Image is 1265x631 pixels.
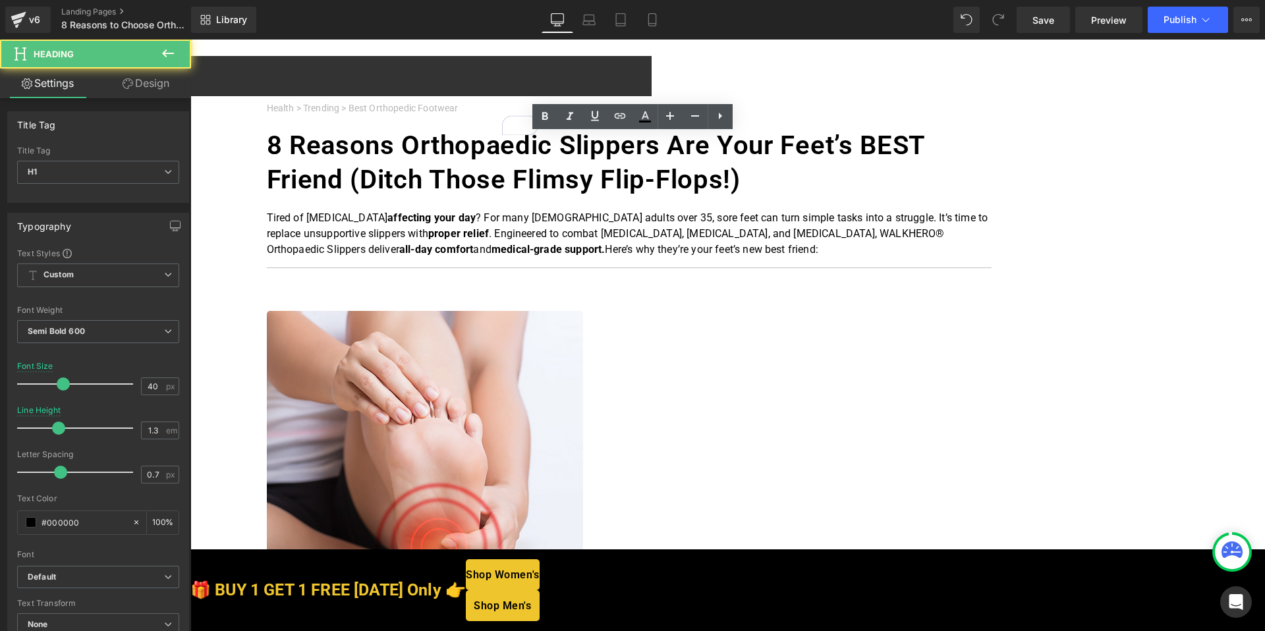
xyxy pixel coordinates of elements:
span: 8 Reasons to Choose Orthopaedic Slippers [61,20,188,30]
a: Shop Men's [275,551,349,582]
iframe: To enrich screen reader interactions, please activate Accessibility in Grammarly extension settings [190,40,1265,631]
div: Open Intercom Messenger [1220,586,1252,618]
div: v6 [26,11,43,28]
span: px [166,470,177,479]
input: Color [42,515,126,530]
span: Preview [1091,13,1127,27]
a: Shop Women's [275,520,349,551]
a: Laptop [573,7,605,33]
a: Design [98,69,194,98]
span: Publish [1164,14,1196,25]
div: % [147,511,179,534]
a: Mobile [636,7,668,33]
span: Heading [34,49,74,59]
div: Text Styles [17,248,179,258]
div: Font Weight [17,306,179,315]
span: Shop Women's [275,526,349,544]
a: Tablet [605,7,636,33]
a: v6 [5,7,51,33]
div: Line Height [17,406,61,415]
span: px [166,382,177,391]
span: Library [216,14,247,26]
span: Save [1032,13,1054,27]
span: Shop Men's [283,557,341,575]
div: Font [17,550,179,559]
a: Desktop [542,7,573,33]
strong: affecting your day [197,172,285,184]
div: Font Size [17,362,53,371]
b: Custom [43,269,74,281]
div: Letter Spacing [17,450,179,459]
div: Typography [17,213,71,232]
div: Title Tag [17,146,179,155]
b: None [28,619,48,629]
span: em [166,426,177,435]
div: Text Transform [17,599,179,608]
button: Publish [1148,7,1228,33]
a: Landing Pages [61,7,213,17]
button: Redo [985,7,1011,33]
button: Undo [953,7,980,33]
i: Default [28,572,56,583]
strong: proper relief [238,188,298,200]
div: Title Tag [17,112,56,130]
strong: all-day comfort [209,204,283,216]
div: Text Color [17,494,179,503]
b: Semi Bold 600 [28,326,85,336]
button: More [1233,7,1260,33]
a: New Library [191,7,256,33]
b: H1 [28,167,37,177]
a: Preview [1075,7,1142,33]
strong: medical-grade support. [301,204,415,216]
